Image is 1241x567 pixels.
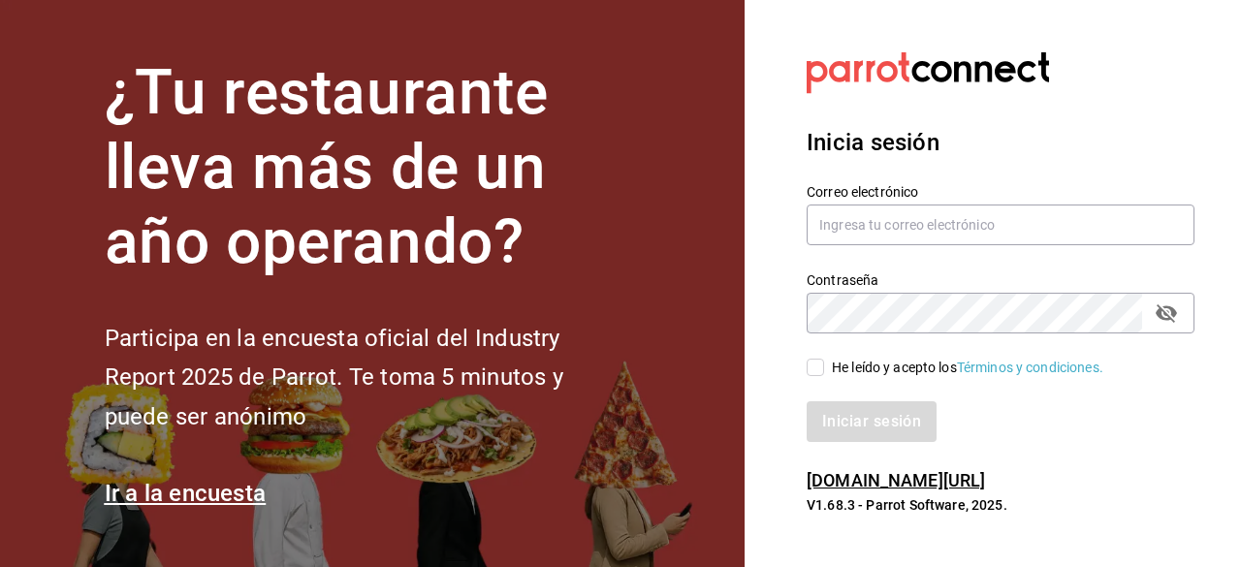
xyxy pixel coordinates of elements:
[105,319,628,437] h2: Participa en la encuesta oficial del Industry Report 2025 de Parrot. Te toma 5 minutos y puede se...
[1150,297,1183,330] button: passwordField
[807,205,1194,245] input: Ingresa tu correo electrónico
[807,470,985,490] a: [DOMAIN_NAME][URL]
[105,56,628,279] h1: ¿Tu restaurante lleva más de un año operando?
[807,125,1194,160] h3: Inicia sesión
[832,358,1103,378] div: He leído y acepto los
[957,360,1103,375] a: Términos y condiciones.
[105,480,267,507] a: Ir a la encuesta
[807,495,1194,515] p: V1.68.3 - Parrot Software, 2025.
[807,185,1194,199] label: Correo electrónico
[807,273,1194,287] label: Contraseña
